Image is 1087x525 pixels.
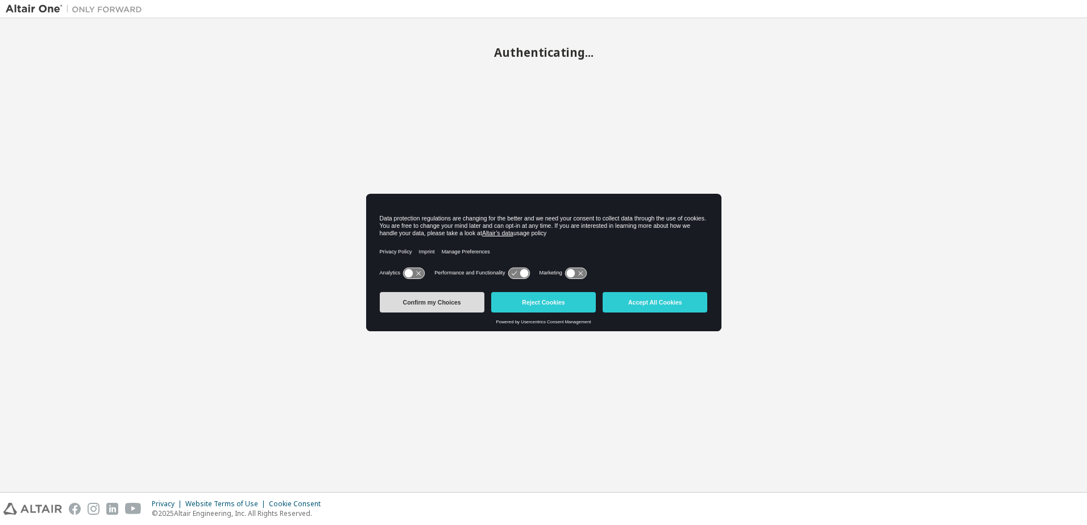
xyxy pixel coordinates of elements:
[88,503,99,515] img: instagram.svg
[185,499,269,509] div: Website Terms of Use
[6,45,1081,60] h2: Authenticating...
[152,499,185,509] div: Privacy
[3,503,62,515] img: altair_logo.svg
[6,3,148,15] img: Altair One
[125,503,142,515] img: youtube.svg
[152,509,327,518] p: © 2025 Altair Engineering, Inc. All Rights Reserved.
[106,503,118,515] img: linkedin.svg
[69,503,81,515] img: facebook.svg
[269,499,327,509] div: Cookie Consent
